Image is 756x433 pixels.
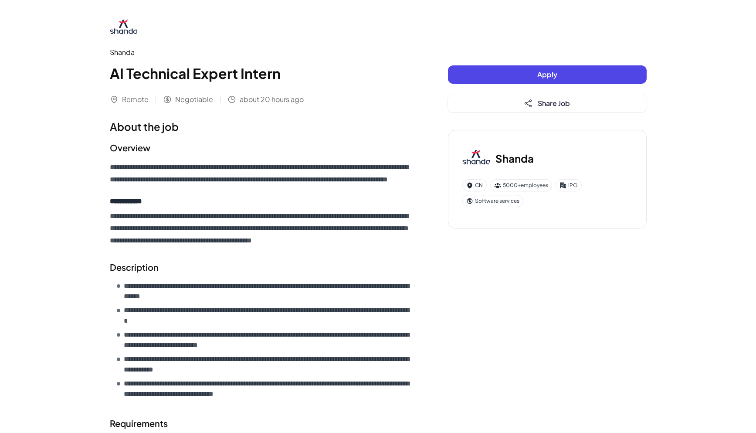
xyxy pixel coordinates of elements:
[175,94,213,105] span: Negotiable
[448,94,647,113] button: Share Job
[110,261,413,274] h2: Description
[122,94,149,105] span: Remote
[240,94,304,105] span: about 20 hours ago
[538,99,570,108] span: Share Job
[556,179,582,191] div: IPO
[462,179,487,191] div: CN
[110,119,413,134] h1: About the job
[110,14,138,42] img: Sh
[110,417,413,430] h2: Requirements
[537,70,557,79] span: Apply
[110,141,413,154] h2: Overview
[110,63,413,84] h1: AI Technical Expert Intern
[110,47,413,58] div: Shanda
[462,144,490,172] img: Sh
[448,65,647,84] button: Apply
[495,150,534,166] h3: Shanda
[462,195,523,207] div: Software services
[490,179,552,191] div: 5000+ employees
